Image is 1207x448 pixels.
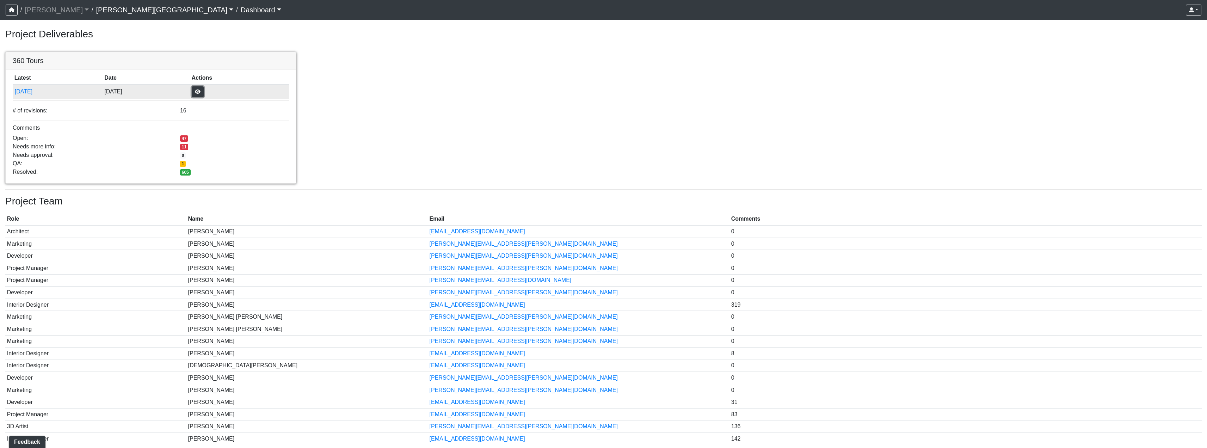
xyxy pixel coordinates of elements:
[5,195,1202,207] h3: Project Team
[430,387,618,393] a: [PERSON_NAME][EMAIL_ADDRESS][PERSON_NAME][DOMAIN_NAME]
[729,299,1202,311] td: 319
[186,396,428,409] td: [PERSON_NAME]
[729,384,1202,396] td: 0
[729,348,1202,360] td: 8
[5,274,186,287] td: Project Manager
[5,311,186,323] td: Marketing
[729,287,1202,299] td: 0
[430,253,618,259] a: [PERSON_NAME][EMAIL_ADDRESS][PERSON_NAME][DOMAIN_NAME]
[5,348,186,360] td: Interior Designer
[729,250,1202,262] td: 0
[186,213,428,226] th: Name
[5,335,186,348] td: Marketing
[186,238,428,250] td: [PERSON_NAME]
[89,3,96,17] span: /
[186,323,428,335] td: [PERSON_NAME] [PERSON_NAME]
[430,326,618,332] a: [PERSON_NAME][EMAIL_ADDRESS][PERSON_NAME][DOMAIN_NAME]
[186,372,428,384] td: [PERSON_NAME]
[186,299,428,311] td: [PERSON_NAME]
[5,433,186,445] td: Interior Designer
[430,399,525,405] a: [EMAIL_ADDRESS][DOMAIN_NAME]
[729,311,1202,323] td: 0
[13,84,103,99] td: gCgoSfPsAFUr1sedUFuJW1
[5,434,47,448] iframe: Ybug feedback widget
[430,265,618,271] a: [PERSON_NAME][EMAIL_ADDRESS][PERSON_NAME][DOMAIN_NAME]
[5,238,186,250] td: Marketing
[729,213,1202,226] th: Comments
[729,238,1202,250] td: 0
[5,384,186,396] td: Marketing
[5,213,186,226] th: Role
[186,262,428,274] td: [PERSON_NAME]
[186,335,428,348] td: [PERSON_NAME]
[430,314,618,320] a: [PERSON_NAME][EMAIL_ADDRESS][PERSON_NAME][DOMAIN_NAME]
[5,225,186,238] td: Architect
[5,250,186,262] td: Developer
[729,335,1202,348] td: 0
[186,287,428,299] td: [PERSON_NAME]
[729,225,1202,238] td: 0
[729,409,1202,421] td: 83
[5,287,186,299] td: Developer
[430,338,618,344] a: [PERSON_NAME][EMAIL_ADDRESS][PERSON_NAME][DOMAIN_NAME]
[430,375,618,381] a: [PERSON_NAME][EMAIL_ADDRESS][PERSON_NAME][DOMAIN_NAME]
[186,311,428,323] td: [PERSON_NAME] [PERSON_NAME]
[5,409,186,421] td: Project Manager
[233,3,240,17] span: /
[729,360,1202,372] td: 0
[18,3,25,17] span: /
[5,421,186,433] td: 3D Artist
[5,396,186,409] td: Developer
[729,433,1202,445] td: 142
[5,299,186,311] td: Interior Designer
[5,28,1202,40] h3: Project Deliverables
[729,262,1202,274] td: 0
[96,3,233,17] a: [PERSON_NAME][GEOGRAPHIC_DATA]
[729,396,1202,409] td: 31
[428,213,729,226] th: Email
[186,348,428,360] td: [PERSON_NAME]
[186,384,428,396] td: [PERSON_NAME]
[186,421,428,433] td: [PERSON_NAME]
[729,323,1202,335] td: 0
[186,360,428,372] td: [DEMOGRAPHIC_DATA][PERSON_NAME]
[729,372,1202,384] td: 0
[5,372,186,384] td: Developer
[430,302,525,308] a: [EMAIL_ADDRESS][DOMAIN_NAME]
[430,423,618,429] a: [PERSON_NAME][EMAIL_ADDRESS][PERSON_NAME][DOMAIN_NAME]
[25,3,89,17] a: [PERSON_NAME]
[430,277,572,283] a: [PERSON_NAME][EMAIL_ADDRESS][DOMAIN_NAME]
[430,289,618,295] a: [PERSON_NAME][EMAIL_ADDRESS][PERSON_NAME][DOMAIN_NAME]
[5,262,186,274] td: Project Manager
[186,274,428,287] td: [PERSON_NAME]
[430,241,618,247] a: [PERSON_NAME][EMAIL_ADDRESS][PERSON_NAME][DOMAIN_NAME]
[186,225,428,238] td: [PERSON_NAME]
[241,3,281,17] a: Dashboard
[5,323,186,335] td: Marketing
[430,350,525,356] a: [EMAIL_ADDRESS][DOMAIN_NAME]
[186,433,428,445] td: [PERSON_NAME]
[430,228,525,234] a: [EMAIL_ADDRESS][DOMAIN_NAME]
[430,436,525,442] a: [EMAIL_ADDRESS][DOMAIN_NAME]
[186,250,428,262] td: [PERSON_NAME]
[430,362,525,368] a: [EMAIL_ADDRESS][DOMAIN_NAME]
[14,87,101,96] button: [DATE]
[186,409,428,421] td: [PERSON_NAME]
[5,360,186,372] td: Interior Designer
[430,411,525,417] a: [EMAIL_ADDRESS][DOMAIN_NAME]
[729,274,1202,287] td: 0
[729,421,1202,433] td: 136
